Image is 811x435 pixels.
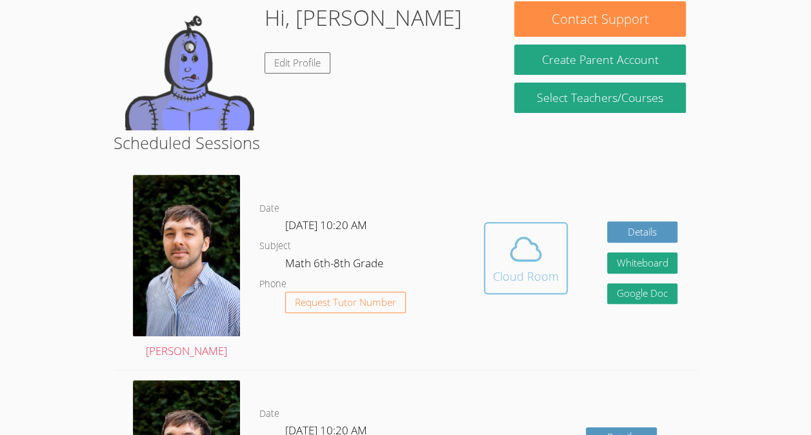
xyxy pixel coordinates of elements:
img: profile.jpg [133,175,240,336]
dt: Date [259,406,279,422]
h2: Scheduled Sessions [114,130,697,155]
a: [PERSON_NAME] [133,175,240,360]
dt: Phone [259,276,286,292]
dt: Subject [259,238,291,254]
span: [DATE] 10:20 AM [285,217,367,232]
a: Details [607,221,678,243]
button: Request Tutor Number [285,292,406,313]
button: Contact Support [514,1,685,37]
button: Create Parent Account [514,45,685,75]
img: default.png [125,1,254,130]
dt: Date [259,201,279,217]
a: Edit Profile [265,52,330,74]
a: Google Doc [607,283,678,305]
dd: Math 6th-8th Grade [285,254,386,276]
button: Whiteboard [607,252,678,274]
h1: Hi, [PERSON_NAME] [265,1,462,34]
a: Select Teachers/Courses [514,83,685,113]
button: Cloud Room [484,222,568,294]
div: Cloud Room [493,267,559,285]
span: Request Tutor Number [295,298,396,307]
